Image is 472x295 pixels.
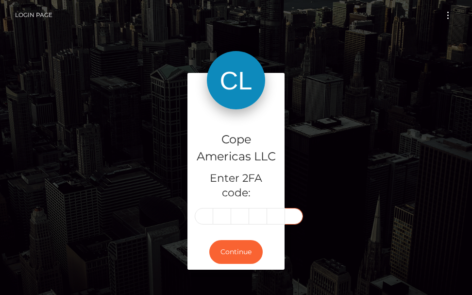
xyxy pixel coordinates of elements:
h5: Enter 2FA code: [195,171,277,201]
button: Continue [209,240,263,264]
h4: Cope Americas LLC [195,131,277,165]
img: Cope Americas LLC [207,51,265,109]
button: Toggle navigation [439,9,457,22]
a: Login Page [15,5,52,25]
